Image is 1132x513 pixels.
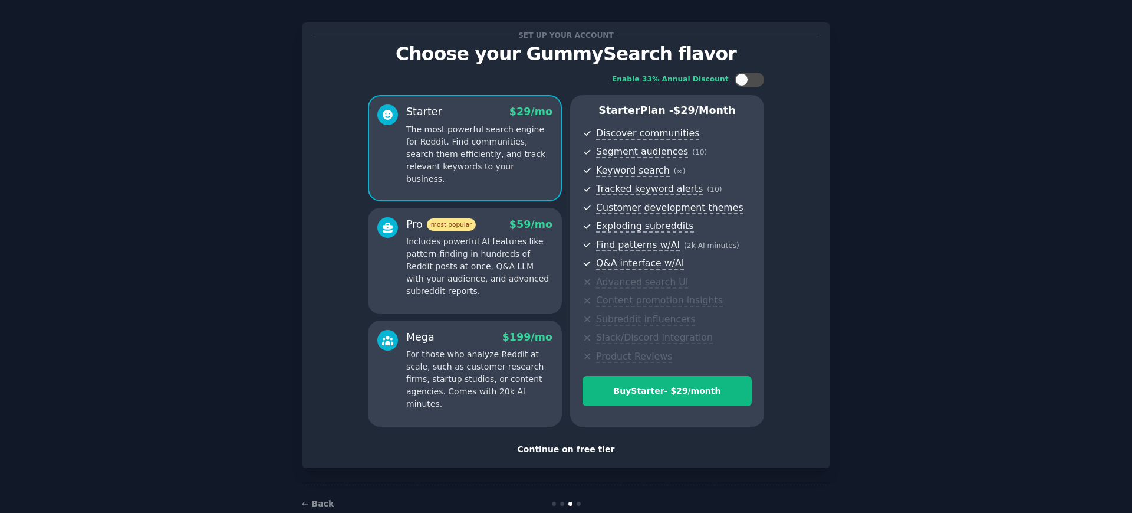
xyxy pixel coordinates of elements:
[314,443,818,456] div: Continue on free tier
[596,128,699,140] span: Discover communities
[673,104,736,116] span: $ 29 /month
[596,220,693,233] span: Exploding subreddits
[596,239,680,251] span: Find patterns w/AI
[406,348,552,410] p: For those who analyze Reddit at scale, such as customer research firms, startup studios, or conte...
[583,103,752,118] p: Starter Plan -
[406,217,476,232] div: Pro
[692,148,707,156] span: ( 10 )
[596,313,695,326] span: Subreddit influencers
[583,376,752,406] button: BuyStarter- $29/month
[509,106,552,117] span: $ 29 /mo
[502,331,552,343] span: $ 199 /mo
[596,183,703,195] span: Tracked keyword alerts
[596,332,713,344] span: Slack/Discord integration
[684,241,739,250] span: ( 2k AI minutes )
[314,44,818,64] p: Choose your GummySearch flavor
[302,499,334,508] a: ← Back
[596,146,688,158] span: Segment audiences
[583,385,751,397] div: Buy Starter - $ 29 /month
[596,276,688,289] span: Advanced search UI
[596,165,670,177] span: Keyword search
[596,202,743,214] span: Customer development themes
[516,29,616,41] span: Set up your account
[509,218,552,230] span: $ 59 /mo
[427,218,476,231] span: most popular
[406,104,442,119] div: Starter
[674,167,686,175] span: ( ∞ )
[596,295,723,307] span: Content promotion insights
[596,257,684,270] span: Q&A interface w/AI
[406,236,552,298] p: Includes powerful AI features like pattern-finding in hundreds of Reddit posts at once, Q&A LLM w...
[707,185,722,194] span: ( 10 )
[406,123,552,185] p: The most powerful search engine for Reddit. Find communities, search them efficiently, and track ...
[596,351,672,363] span: Product Reviews
[612,74,729,85] div: Enable 33% Annual Discount
[406,330,435,345] div: Mega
